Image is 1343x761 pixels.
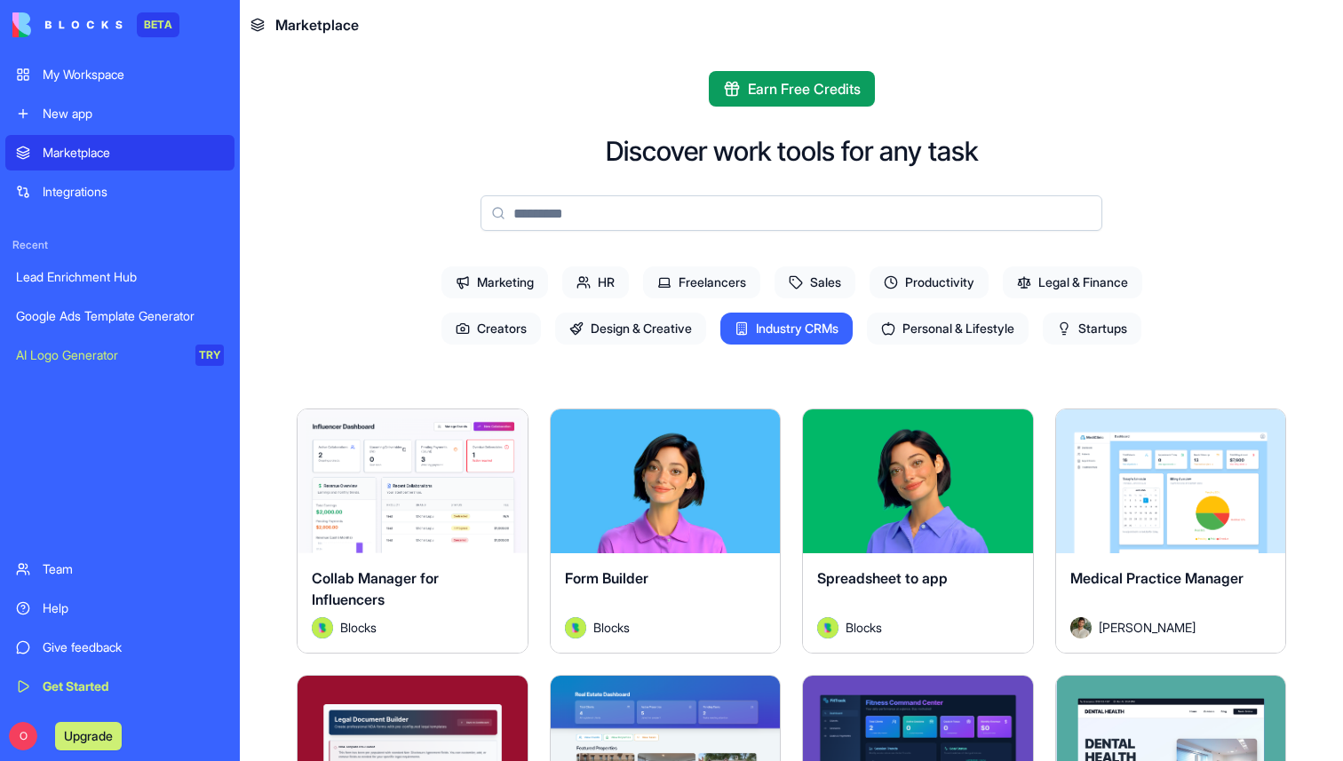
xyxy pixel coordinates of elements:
[16,307,224,325] div: Google Ads Template Generator
[5,591,234,626] a: Help
[709,71,875,107] button: Earn Free Credits
[846,618,882,637] span: Blocks
[775,266,855,298] span: Sales
[606,135,978,167] h2: Discover work tools for any task
[9,722,37,750] span: O
[1055,408,1287,654] a: Medical Practice ManagerAvatar[PERSON_NAME]
[565,569,648,587] span: Form Builder
[562,266,629,298] span: HR
[870,266,989,298] span: Productivity
[5,238,234,252] span: Recent
[275,14,359,36] span: Marketplace
[1043,313,1141,345] span: Startups
[195,345,224,366] div: TRY
[1099,618,1196,637] span: [PERSON_NAME]
[1070,617,1092,638] img: Avatar
[817,617,838,638] img: Avatar
[5,259,234,295] a: Lead Enrichment Hub
[593,618,630,637] span: Blocks
[16,346,183,364] div: AI Logo Generator
[1003,266,1142,298] span: Legal & Finance
[43,638,224,656] div: Give feedback
[55,726,122,744] a: Upgrade
[441,266,548,298] span: Marketing
[137,12,179,37] div: BETA
[55,722,122,750] button: Upgrade
[748,78,861,99] span: Earn Free Credits
[1070,569,1244,587] span: Medical Practice Manager
[5,630,234,665] a: Give feedback
[5,57,234,92] a: My Workspace
[312,569,439,608] span: Collab Manager for Influencers
[43,599,224,617] div: Help
[312,617,333,638] img: Avatar
[441,313,541,345] span: Creators
[555,313,706,345] span: Design & Creative
[43,560,224,578] div: Team
[550,408,782,654] a: Form BuilderAvatarBlocks
[802,408,1034,654] a: Spreadsheet to appAvatarBlocks
[43,105,224,123] div: New app
[5,337,234,373] a: AI Logo GeneratorTRY
[340,618,377,637] span: Blocks
[43,66,224,83] div: My Workspace
[5,135,234,170] a: Marketplace
[297,408,528,654] a: Collab Manager for InfluencersAvatarBlocks
[5,551,234,587] a: Team
[43,183,224,201] div: Integrations
[5,174,234,210] a: Integrations
[720,313,853,345] span: Industry CRMs
[12,12,123,37] img: logo
[43,678,224,695] div: Get Started
[5,96,234,131] a: New app
[16,268,224,286] div: Lead Enrichment Hub
[817,569,948,587] span: Spreadsheet to app
[867,313,1029,345] span: Personal & Lifestyle
[43,144,224,162] div: Marketplace
[643,266,760,298] span: Freelancers
[12,12,179,37] a: BETA
[5,669,234,704] a: Get Started
[565,617,586,638] img: Avatar
[5,298,234,334] a: Google Ads Template Generator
